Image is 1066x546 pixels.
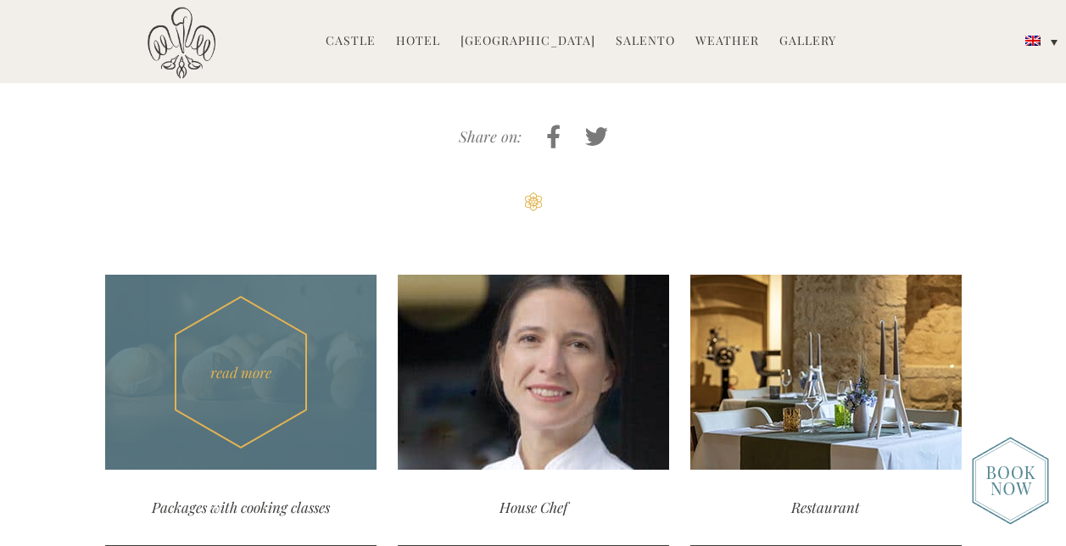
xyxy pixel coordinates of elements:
a: Castle [326,32,376,52]
a: House Chef [398,275,669,545]
img: new-booknow.png [972,437,1049,525]
a: Hotel [396,32,440,52]
div: Packages with cooking classes [105,470,377,545]
a: Restaurant [690,275,962,545]
img: English [1025,36,1041,46]
div: House Chef [398,470,669,545]
a: [GEOGRAPHIC_DATA] [460,32,595,52]
a: Gallery [779,32,836,52]
h4: Share on: [459,129,522,146]
a: Salento [616,32,675,52]
a: read more Packages with cooking classes [105,275,377,545]
div: read more [105,275,377,470]
div: Restaurant [690,470,962,545]
a: Weather [695,32,759,52]
img: Castello di Ugento [148,7,215,79]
